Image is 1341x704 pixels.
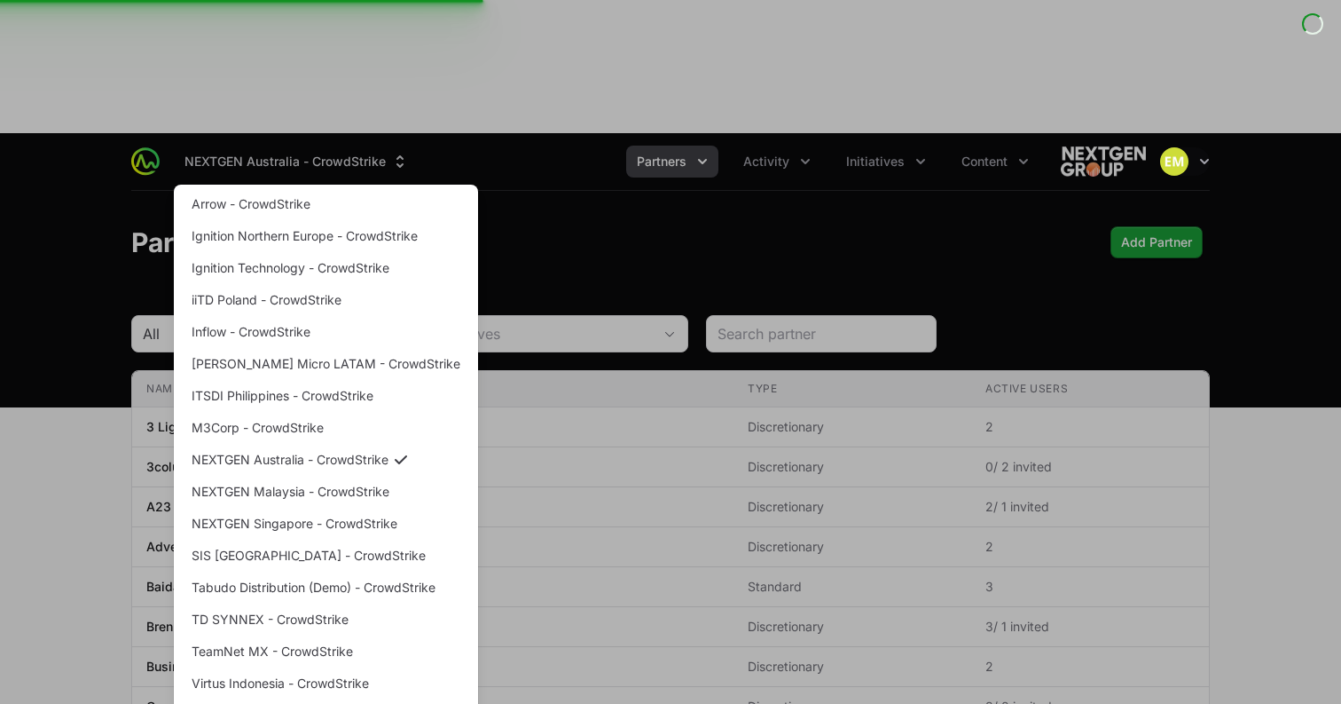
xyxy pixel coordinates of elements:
a: TeamNet MX - CrowdStrike [177,636,474,668]
a: Ignition Northern Europe - CrowdStrike [177,220,474,252]
a: Ignition Technology - CrowdStrike [177,252,474,284]
div: Open [652,316,687,352]
a: [PERSON_NAME] Micro LATAM - CrowdStrike [177,348,474,380]
a: ITSDI Philippines - CrowdStrike [177,380,474,412]
a: M3Corp - CrowdStrike [177,412,474,444]
a: SIS [GEOGRAPHIC_DATA] - CrowdStrike [177,540,474,572]
div: Supplier switch menu [174,146,420,178]
div: Main navigation [160,146,1039,178]
a: Tabudo Distribution (Demo) - CrowdStrike [177,572,474,604]
a: NEXTGEN Australia - CrowdStrike [177,444,474,476]
a: Inflow - CrowdStrike [177,316,474,348]
a: iiTD Poland - CrowdStrike [177,284,474,316]
a: Arrow - CrowdStrike [177,188,474,220]
a: TD SYNNEX - CrowdStrike [177,604,474,636]
img: Eric Mingus [1160,147,1188,176]
a: NEXTGEN Malaysia - CrowdStrike [177,476,474,508]
a: Virtus Indonesia - CrowdStrike [177,668,474,700]
a: NEXTGEN Singapore - CrowdStrike [177,508,474,540]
